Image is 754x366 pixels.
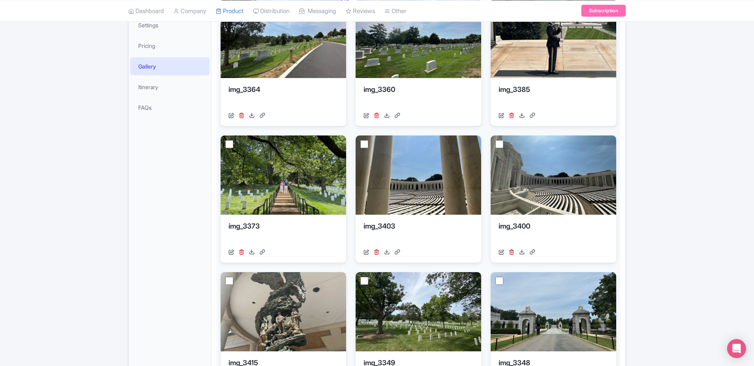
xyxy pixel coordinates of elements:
a: Gallery [130,57,209,75]
div: img_3400 [499,221,608,245]
a: Pricing [130,37,209,55]
a: Settings [130,16,209,34]
div: Open Intercom Messenger [727,339,746,358]
a: FAQs [130,99,209,116]
div: img_3364 [228,84,338,108]
div: img_3373 [228,221,338,245]
a: Itinerary [130,78,209,96]
div: img_3385 [499,84,608,108]
div: img_3360 [364,84,473,108]
a: Subscription [581,5,626,17]
div: img_3403 [364,221,473,245]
